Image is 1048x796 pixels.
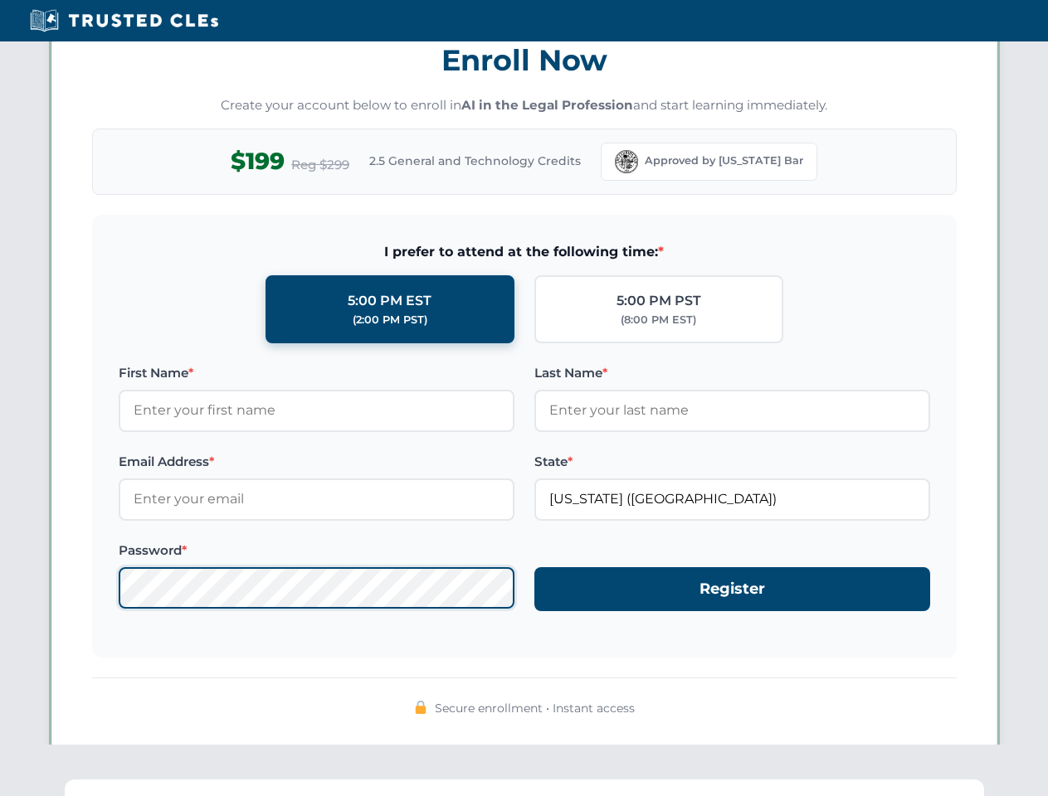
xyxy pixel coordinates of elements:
[119,390,514,431] input: Enter your first name
[369,152,581,170] span: 2.5 General and Technology Credits
[621,312,696,328] div: (8:00 PM EST)
[353,312,427,328] div: (2:00 PM PST)
[534,478,930,520] input: Florida (FL)
[119,363,514,383] label: First Name
[291,155,349,175] span: Reg $299
[119,541,514,561] label: Password
[461,97,633,113] strong: AI in the Legal Profession
[119,452,514,472] label: Email Address
[92,96,957,115] p: Create your account below to enroll in and start learning immediately.
[534,390,930,431] input: Enter your last name
[119,241,930,263] span: I prefer to attend at the following time:
[645,153,803,169] span: Approved by [US_STATE] Bar
[25,8,223,33] img: Trusted CLEs
[615,150,638,173] img: Florida Bar
[231,143,285,180] span: $199
[348,290,431,312] div: 5:00 PM EST
[534,567,930,611] button: Register
[534,452,930,472] label: State
[617,290,701,312] div: 5:00 PM PST
[435,699,635,717] span: Secure enrollment • Instant access
[414,701,427,714] img: 🔒
[119,478,514,520] input: Enter your email
[534,363,930,383] label: Last Name
[92,34,957,86] h3: Enroll Now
